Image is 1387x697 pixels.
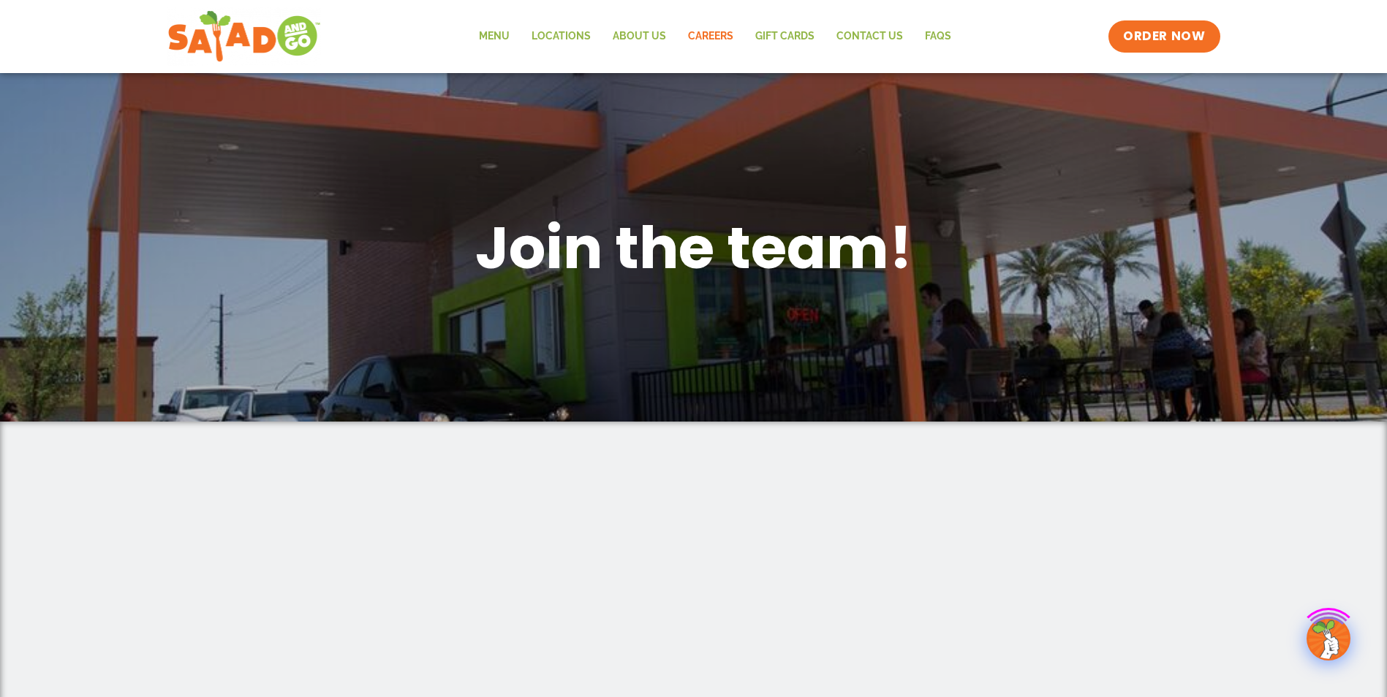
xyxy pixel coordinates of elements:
[468,20,962,53] nav: Menu
[914,20,962,53] a: FAQs
[468,20,521,53] a: Menu
[167,7,322,66] img: new-SAG-logo-768×292
[1123,28,1205,45] span: ORDER NOW
[677,20,744,53] a: Careers
[744,20,825,53] a: GIFT CARDS
[1108,20,1220,53] a: ORDER NOW
[521,20,602,53] a: Locations
[314,210,1074,286] h1: Join the team!
[602,20,677,53] a: About Us
[825,20,914,53] a: Contact Us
